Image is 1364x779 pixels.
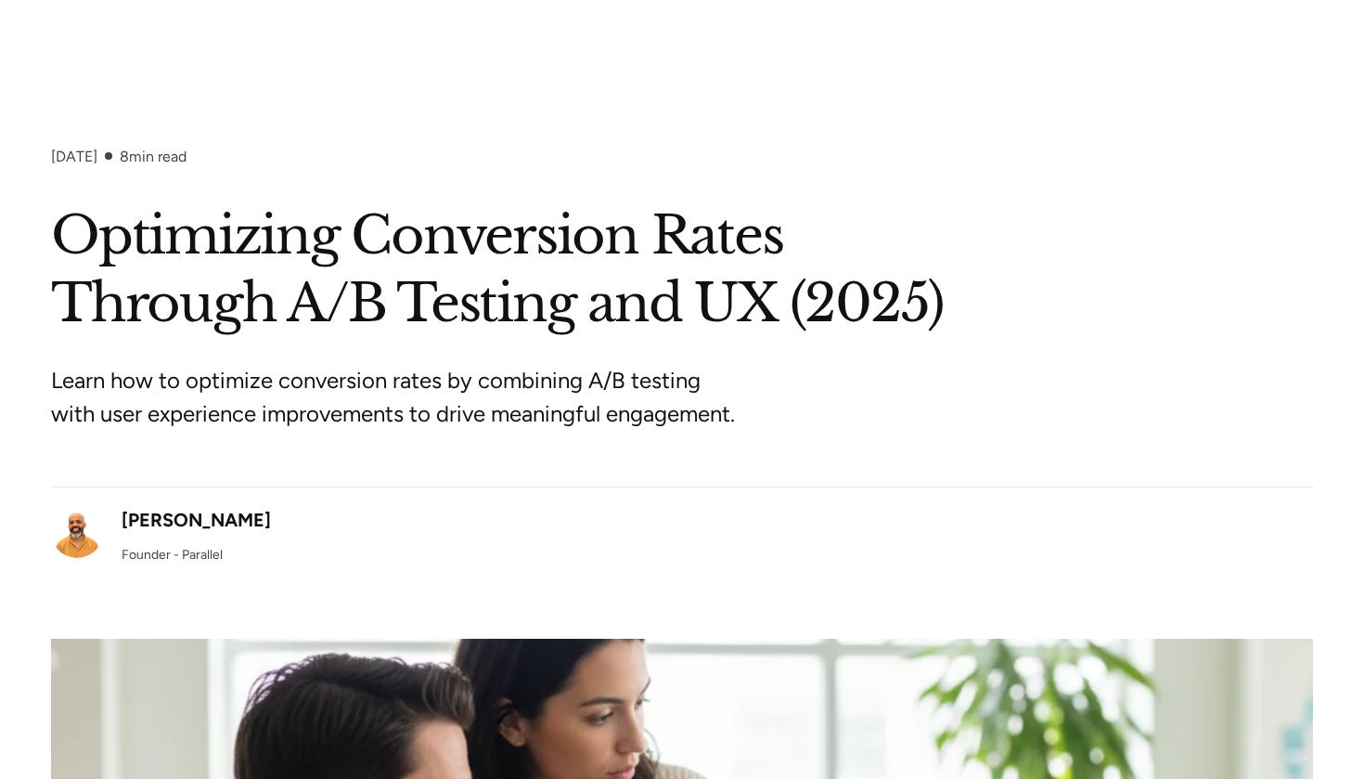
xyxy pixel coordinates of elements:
span: 8 [120,148,129,165]
div: min read [120,148,187,165]
img: Robin Dhanwani [51,506,103,558]
a: [PERSON_NAME]Founder - Parallel [51,506,271,565]
div: [DATE] [51,148,97,165]
p: Learn how to optimize conversion rates by combining A/B testing with user experience improvements... [51,364,747,431]
div: Founder - Parallel [122,545,223,565]
div: [PERSON_NAME] [122,506,271,534]
h1: Optimizing Conversion Rates Through A/B Testing and UX (2025) [51,202,1313,338]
